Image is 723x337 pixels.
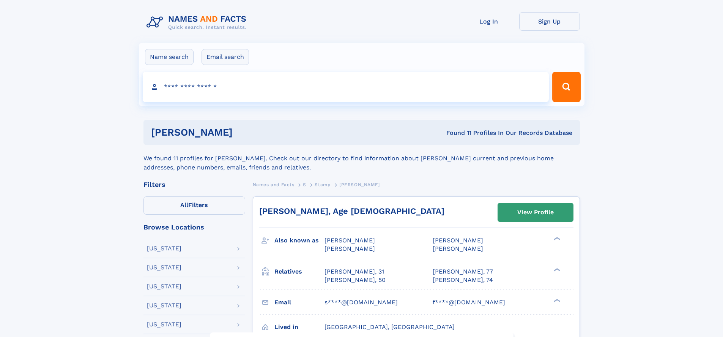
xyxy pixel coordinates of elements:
[143,12,253,33] img: Logo Names and Facts
[147,245,181,252] div: [US_STATE]
[274,234,324,247] h3: Also known as
[303,182,306,187] span: S
[315,182,331,187] span: Stamp
[552,298,561,303] div: ❯
[339,182,380,187] span: [PERSON_NAME]
[147,302,181,309] div: [US_STATE]
[324,237,375,244] span: [PERSON_NAME]
[253,180,295,189] a: Names and Facts
[433,237,483,244] span: [PERSON_NAME]
[552,236,561,241] div: ❯
[324,276,386,284] a: [PERSON_NAME], 50
[315,180,331,189] a: Stamp
[143,181,245,188] div: Filters
[433,245,483,252] span: [PERSON_NAME]
[147,264,181,271] div: [US_STATE]
[498,203,573,222] a: View Profile
[324,245,375,252] span: [PERSON_NAME]
[519,12,580,31] a: Sign Up
[259,206,444,216] a: [PERSON_NAME], Age [DEMOGRAPHIC_DATA]
[324,267,384,276] a: [PERSON_NAME], 31
[274,265,324,278] h3: Relatives
[274,296,324,309] h3: Email
[147,321,181,328] div: [US_STATE]
[274,321,324,334] h3: Lived in
[458,12,519,31] a: Log In
[433,267,493,276] a: [PERSON_NAME], 77
[552,72,580,102] button: Search Button
[180,201,188,209] span: All
[202,49,249,65] label: Email search
[552,267,561,272] div: ❯
[303,180,306,189] a: S
[143,224,245,231] div: Browse Locations
[143,145,580,172] div: We found 11 profiles for [PERSON_NAME]. Check out our directory to find information about [PERSON...
[517,204,554,221] div: View Profile
[324,323,455,331] span: [GEOGRAPHIC_DATA], [GEOGRAPHIC_DATA]
[145,49,194,65] label: Name search
[433,276,493,284] a: [PERSON_NAME], 74
[151,128,340,137] h1: [PERSON_NAME]
[143,72,549,102] input: search input
[147,283,181,290] div: [US_STATE]
[339,129,572,137] div: Found 11 Profiles In Our Records Database
[143,196,245,215] label: Filters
